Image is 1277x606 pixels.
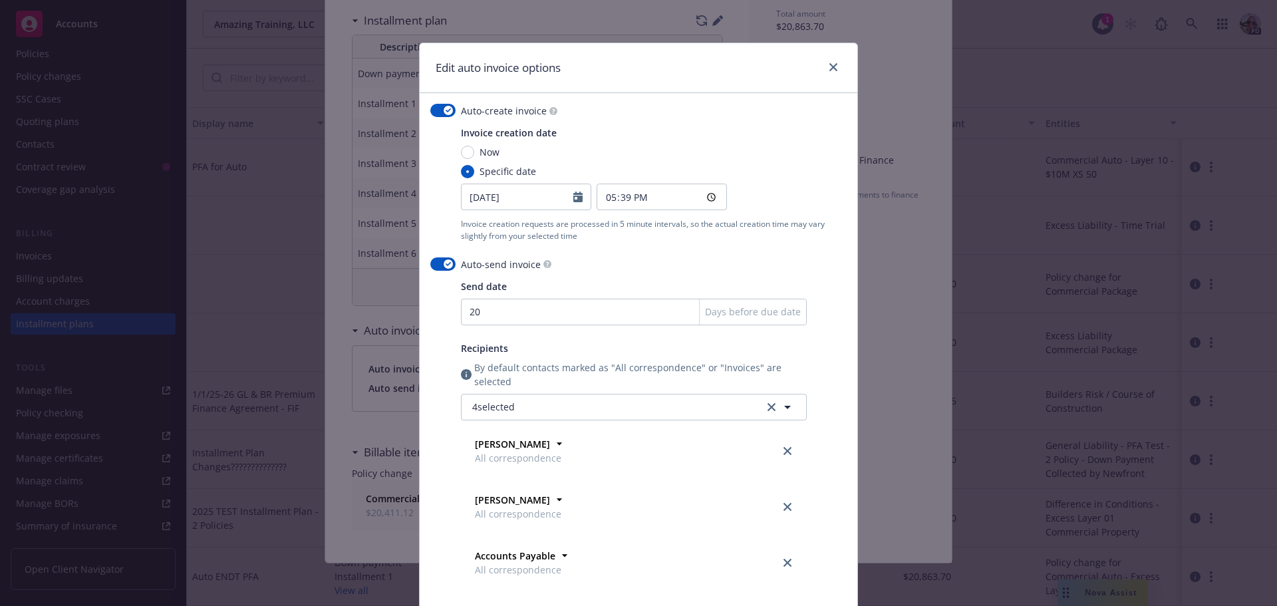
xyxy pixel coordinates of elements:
[461,126,557,139] span: Invoice creation date
[705,305,801,319] span: Days before due date
[461,257,541,271] span: Auto-send invoice
[461,280,507,293] span: Send date
[475,438,550,450] strong: [PERSON_NAME]
[472,400,515,414] span: 4 selected
[461,104,547,118] span: Auto-create invoice
[461,165,474,178] input: Specific date
[461,394,807,420] button: 4selected
[573,192,583,202] svg: Calendar
[461,342,508,355] span: Recipients
[462,184,573,210] input: MM/DD/YYYY
[474,361,807,388] span: By default contacts marked as "All correspondence" or "Invoices" are selected
[480,164,536,178] span: Specific date
[436,59,561,76] h1: Edit auto invoice options
[480,145,499,159] span: Now
[475,563,561,577] span: All correspondence
[475,549,555,562] strong: Accounts Payable
[475,494,550,506] strong: [PERSON_NAME]
[475,451,561,465] span: All correspondence
[475,507,561,521] span: All correspondence
[461,146,474,159] input: Now
[461,299,807,325] input: 0
[461,218,847,241] span: Invoice creation requests are processed in 5 minute intervals, so the actual creation time may va...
